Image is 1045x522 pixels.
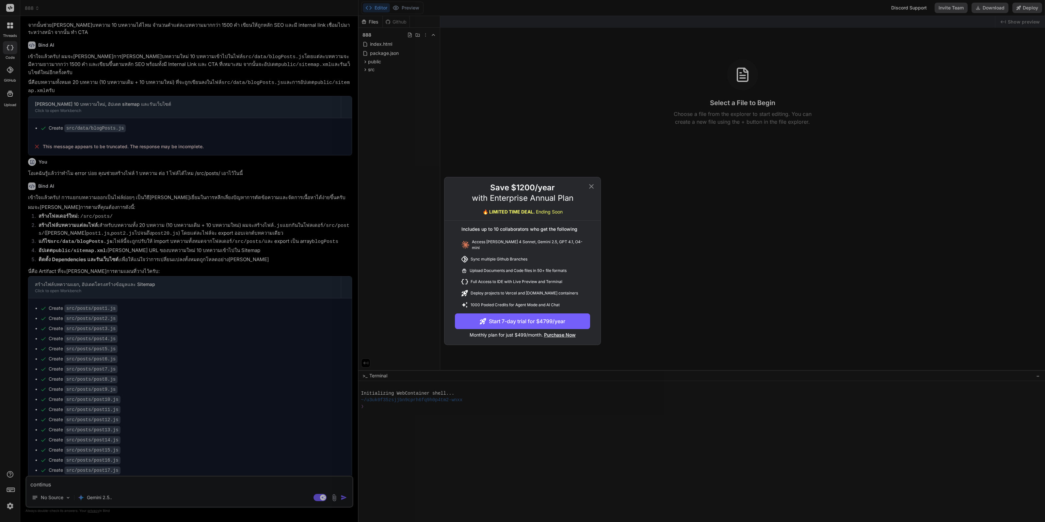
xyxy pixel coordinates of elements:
div: Includes up to 10 collaborators who get the following [455,226,590,236]
button: Start 7-day trial for $4799/year [455,313,590,329]
span: Ending Soon [536,209,563,214]
span: Purchase Now [544,332,576,338]
div: 1000 Pooled Credits for Agent Mode and AI Chat [455,299,590,311]
div: Access [PERSON_NAME] 4 Sonnet, Gemini 2.5, GPT 4.1, O4-mini [455,236,590,253]
div: Full Access to IDE with Live Preview and Terminal [455,276,590,287]
p: with Enterprise Annual Plan [472,193,573,203]
div: 🔥 LIMITED TIME DEAL. [483,209,563,215]
p: Monthly plan for just $499/month. [455,329,590,338]
h2: Save $1200/year [490,182,555,193]
div: Sync multiple Github Branches [455,253,590,265]
div: Deploy projects to Vercel and [DOMAIN_NAME] containers [455,287,590,299]
div: Upload Documents and Code files in 50+ file formats [455,265,590,276]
